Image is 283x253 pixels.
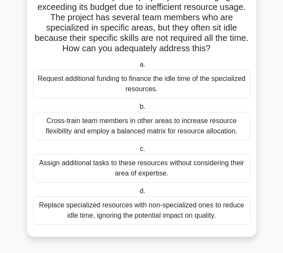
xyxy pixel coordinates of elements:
[140,103,145,110] span: b.
[140,145,145,152] span: c.
[140,61,145,68] span: a.
[33,112,250,140] div: Cross-train team members in other areas to increase resource flexibility and employ a balanced ma...
[140,187,145,194] span: d.
[33,154,250,182] div: Assign additional tasks to these resources without considering their area of expertise.
[33,70,250,98] div: Request additional funding to finance the idle time of the specialized resources.
[33,196,250,225] div: Replace specialized resources with non-specialized ones to reduce idle time, ignoring the potenti...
